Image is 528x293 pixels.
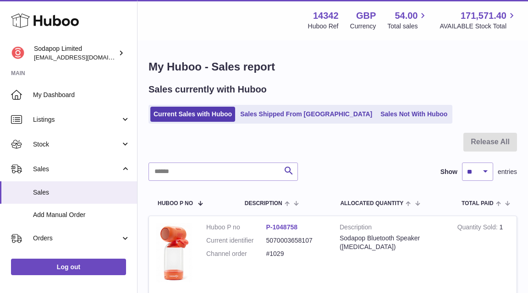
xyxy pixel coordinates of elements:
div: Sodapop Bluetooth Speaker ([MEDICAL_DATA]) [340,234,444,251]
div: Sodapop Limited [34,44,116,62]
span: Description [245,201,282,206]
a: Log out [11,259,126,275]
span: AVAILABLE Stock Total [440,22,517,31]
strong: 14342 [313,10,339,22]
a: Sales Not With Huboo [377,107,451,122]
span: ALLOCATED Quantity [340,201,403,206]
h1: My Huboo - Sales report [148,60,517,74]
img: 143421756564937.jpg [156,223,192,282]
dt: Channel order [206,250,266,258]
span: 171,571.40 [461,10,506,22]
span: Sales [33,165,121,174]
span: Stock [33,140,121,149]
img: cheese@online.no [11,46,25,60]
strong: Quantity Sold [457,223,500,233]
a: 171,571.40 AVAILABLE Stock Total [440,10,517,31]
span: Total sales [387,22,428,31]
dd: #1029 [266,250,326,258]
div: Huboo Ref [308,22,339,31]
span: 54.00 [395,10,418,22]
span: Listings [33,115,121,124]
div: Currency [350,22,376,31]
span: entries [498,168,517,176]
span: Orders [33,234,121,243]
dd: 5070003658107 [266,236,326,245]
td: 1 [451,216,517,292]
span: Sales [33,188,130,197]
label: Show [440,168,457,176]
span: Huboo P no [158,201,193,206]
h2: Sales currently with Huboo [148,83,267,96]
strong: Description [340,223,444,234]
span: My Dashboard [33,91,130,99]
dt: Current identifier [206,236,266,245]
a: Sales Shipped From [GEOGRAPHIC_DATA] [237,107,375,122]
a: P-1048758 [266,223,298,231]
span: [EMAIL_ADDRESS][DOMAIN_NAME] [34,54,135,61]
dt: Huboo P no [206,223,266,232]
a: Current Sales with Huboo [150,107,235,122]
a: 54.00 Total sales [387,10,428,31]
span: Total paid [462,201,494,206]
strong: GBP [356,10,376,22]
span: Add Manual Order [33,211,130,219]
